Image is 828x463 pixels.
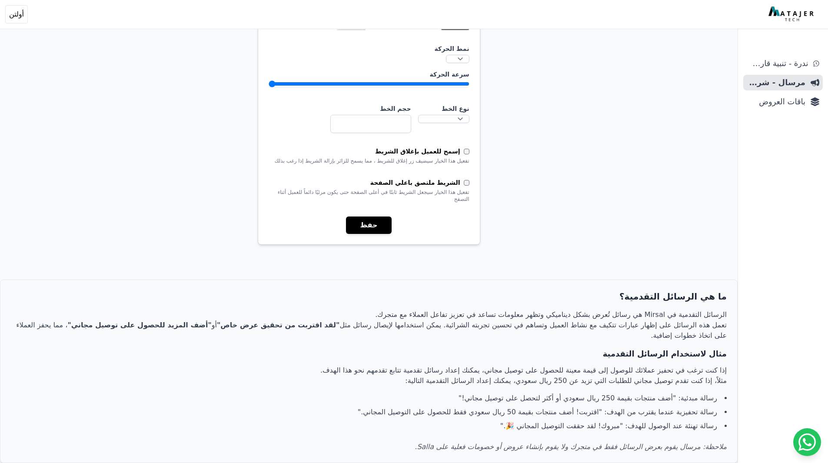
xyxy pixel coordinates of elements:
label: سرعة الحركة [269,70,469,79]
span: "لقد اقتربت من تحقيق عرض خاص" [217,321,339,329]
button: حفظ [346,217,391,234]
label: نوع الخط [418,104,469,113]
span: باقات العروض [747,96,805,108]
label: حجم الخط [330,104,411,113]
span: مرسال - شريط دعاية [747,77,805,89]
label: الشريط ملتصق باعلي الصفحة [370,178,464,187]
div: تفعيل هذا الخيار سيضيف زر إغلاق للشريط ، مما يسمح للزائر بإزالة الشريط إذا رغب بذلك [269,157,469,164]
li: رسالة تهنئة عند الوصول للهدف: "مبروك! لقد حققت التوصيل المجاني 🎉." [11,421,727,431]
li: رسالة تحفيزية عندما يقترب من الهدف: "اقتربت! أضف منتجات بقيمة 50 ريال سعودي فقط للحصول على التوصي... [11,407,727,417]
div: تفعيل هذا الخيار سيجعل الشريط ثابتًا في أعلى الصفحة حتى يكون مرئيًا دائماً للعميل أثناء التصفح [269,189,469,203]
span: أولتن [9,9,24,20]
span: ندرة - تنبية قارب علي النفاذ [747,57,808,70]
label: نمط الحركة [269,44,469,53]
h2: ما هي الرسائل التقدمية؟ [11,290,727,303]
label: إسمح للعميل بإغلاق الشريط [375,147,464,156]
p: الرسائل التقدمية في Mirsal هي رسائل تُعرض بشكل ديناميكي وتظهر معلومات تساعد في تعزيز تفاعل العملا... [11,310,727,341]
span: "أضف المزيد للحصول على توصيل مجاني" [67,321,211,329]
button: أولتن [5,5,28,23]
h3: مثال لاستخدام الرسائل التقدمية [11,348,727,360]
p: ملاحظة: مرسال يقوم بعرض الرسائل فقط في متجرك ولا يقوم بإنشاء عروض أو خصومات فعلية على Salla. [11,442,727,452]
p: إذا كنت ترغب في تحفيز عملائك للوصول إلى قيمة معينة للحصول على توصيل مجاني، يمكنك إعداد رسائل تقدم... [11,365,727,386]
li: رسالة مبدئية: "أضف منتجات بقيمة 250 ريال سعودي أو أكثر لتحصل على توصيل مجاني!" [11,393,727,403]
img: MatajerTech Logo [768,7,816,22]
